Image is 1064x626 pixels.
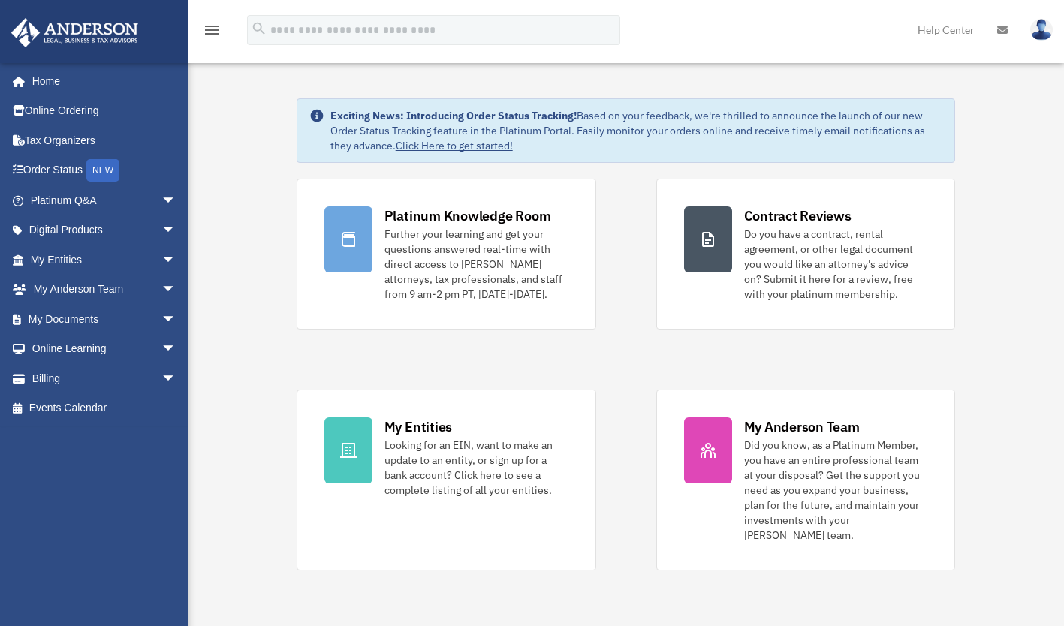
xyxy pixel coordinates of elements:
a: menu [203,26,221,39]
span: arrow_drop_down [161,275,191,305]
a: My Entities Looking for an EIN, want to make an update to an entity, or sign up for a bank accoun... [297,390,596,570]
div: Looking for an EIN, want to make an update to an entity, or sign up for a bank account? Click her... [384,438,568,498]
div: My Entities [384,417,452,436]
a: My Documentsarrow_drop_down [11,304,199,334]
a: Online Learningarrow_drop_down [11,334,199,364]
span: arrow_drop_down [161,334,191,365]
div: Based on your feedback, we're thrilled to announce the launch of our new Order Status Tracking fe... [330,108,943,153]
i: search [251,20,267,37]
a: Contract Reviews Do you have a contract, rental agreement, or other legal document you would like... [656,179,956,330]
a: My Anderson Teamarrow_drop_down [11,275,199,305]
span: arrow_drop_down [161,304,191,335]
span: arrow_drop_down [161,185,191,216]
a: Events Calendar [11,393,199,423]
span: arrow_drop_down [161,363,191,394]
div: My Anderson Team [744,417,860,436]
a: Platinum Q&Aarrow_drop_down [11,185,199,215]
div: Did you know, as a Platinum Member, you have an entire professional team at your disposal? Get th... [744,438,928,543]
strong: Exciting News: Introducing Order Status Tracking! [330,109,577,122]
a: Digital Productsarrow_drop_down [11,215,199,245]
img: Anderson Advisors Platinum Portal [7,18,143,47]
a: Billingarrow_drop_down [11,363,199,393]
div: NEW [86,159,119,182]
div: Further your learning and get your questions answered real-time with direct access to [PERSON_NAM... [384,227,568,302]
span: arrow_drop_down [161,245,191,275]
a: Tax Organizers [11,125,199,155]
div: Contract Reviews [744,206,852,225]
div: Do you have a contract, rental agreement, or other legal document you would like an attorney's ad... [744,227,928,302]
a: Online Ordering [11,96,199,126]
i: menu [203,21,221,39]
span: arrow_drop_down [161,215,191,246]
a: Platinum Knowledge Room Further your learning and get your questions answered real-time with dire... [297,179,596,330]
a: Order StatusNEW [11,155,199,186]
a: My Entitiesarrow_drop_down [11,245,199,275]
a: Home [11,66,191,96]
div: Platinum Knowledge Room [384,206,551,225]
a: My Anderson Team Did you know, as a Platinum Member, you have an entire professional team at your... [656,390,956,570]
img: User Pic [1030,19,1053,41]
a: Click Here to get started! [396,139,513,152]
